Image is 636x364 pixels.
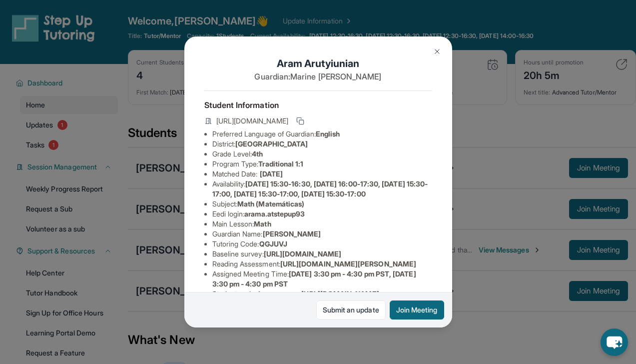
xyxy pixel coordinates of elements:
li: Preferred Language of Guardian: [212,129,432,139]
span: [DATE] 3:30 pm - 4:30 pm PST, [DATE] 3:30 pm - 4:30 pm PST [212,269,416,288]
li: Availability: [212,179,432,199]
span: [DATE] [260,169,283,178]
a: Submit an update [316,300,386,319]
li: Tutoring Code : [212,239,432,249]
button: Join Meeting [390,300,444,319]
span: [DATE] 15:30-16:30, [DATE] 16:00-17:30, [DATE] 15:30-17:00, [DATE] 15:30-17:00, [DATE] 15:30-17:00 [212,179,428,198]
li: Main Lesson : [212,219,432,229]
span: QGJUVJ [259,239,287,248]
li: Guardian Name : [212,229,432,239]
h4: Student Information [204,99,432,111]
span: Math (Matemáticas) [237,199,304,208]
span: arama.atstepup93 [244,209,305,218]
span: [URL][DOMAIN_NAME] [301,289,379,298]
h1: Aram Arutyiunian [204,56,432,70]
span: Math [254,219,271,228]
span: [GEOGRAPHIC_DATA] [235,139,308,148]
li: Student end-of-year survey : [212,289,432,299]
li: District: [212,139,432,149]
span: Traditional 1:1 [258,159,303,168]
span: [URL][DOMAIN_NAME] [264,249,341,258]
li: Grade Level: [212,149,432,159]
button: chat-button [601,328,628,356]
li: Baseline survey : [212,249,432,259]
img: Close Icon [433,47,441,55]
span: [URL][DOMAIN_NAME][PERSON_NAME] [280,259,416,268]
li: Subject : [212,199,432,209]
li: Assigned Meeting Time : [212,269,432,289]
button: Copy link [294,115,306,127]
p: Guardian: Marine [PERSON_NAME] [204,70,432,82]
span: [URL][DOMAIN_NAME] [216,116,288,126]
li: Eedi login : [212,209,432,219]
span: 4th [252,149,263,158]
li: Matched Date: [212,169,432,179]
span: [PERSON_NAME] [263,229,321,238]
li: Program Type: [212,159,432,169]
li: Reading Assessment : [212,259,432,269]
span: English [316,129,340,138]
